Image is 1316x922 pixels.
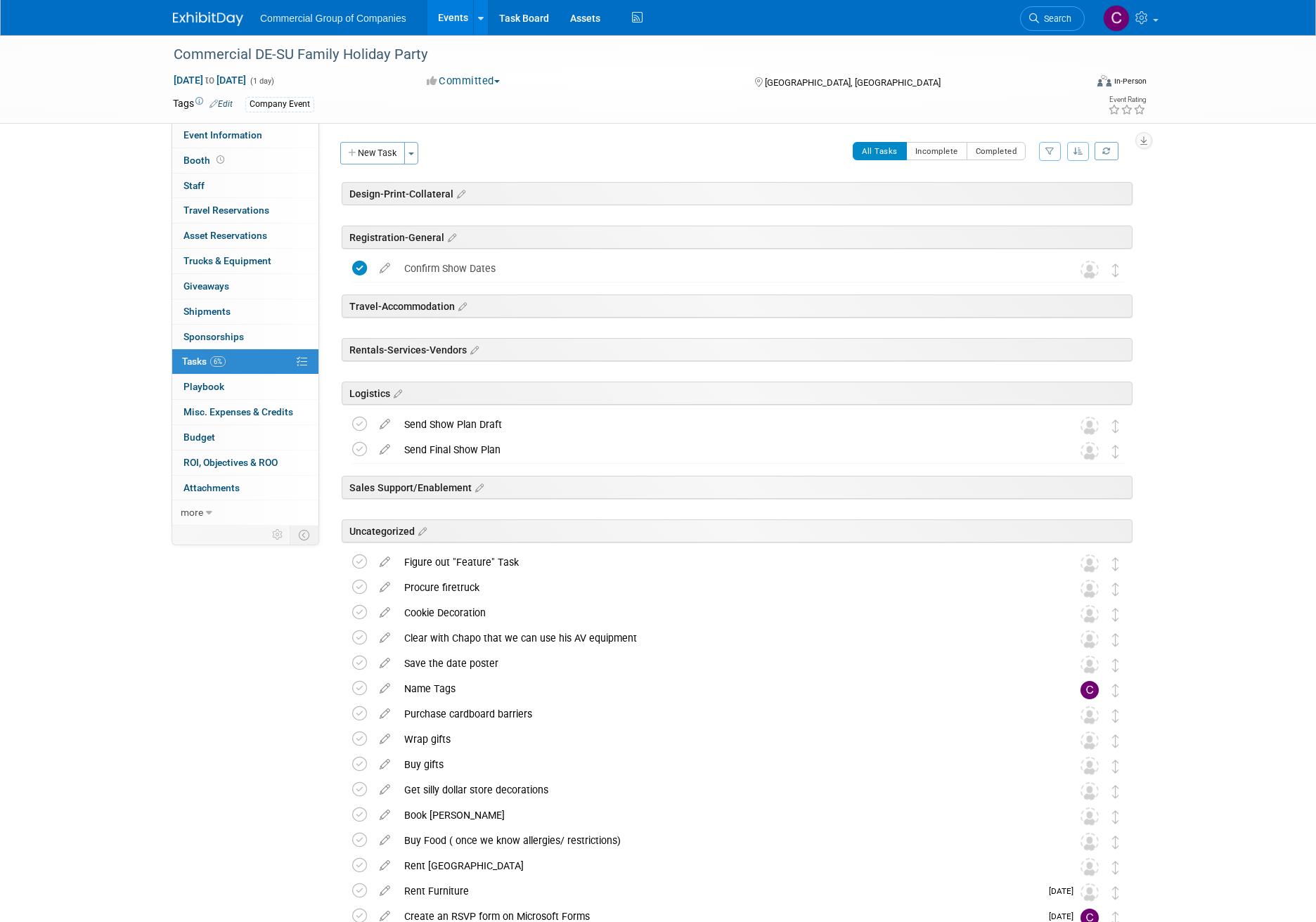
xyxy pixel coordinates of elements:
[397,438,1052,462] div: Send Final Show Plan
[1112,583,1119,596] i: Move task
[397,854,1052,878] div: Rent [GEOGRAPHIC_DATA]
[397,257,1052,280] div: Confirm Show Dates
[397,753,1052,777] div: Buy gifts
[183,431,215,443] span: Budget
[1080,782,1099,800] img: Unassigned
[373,758,397,771] a: edit
[1112,658,1119,672] i: Move task
[172,223,318,248] a: Asset Reservations
[1080,706,1099,725] img: Unassigned
[397,829,1052,852] div: Buy Food ( once we know allergies/ restrictions)
[1112,633,1119,647] i: Move task
[967,142,1026,160] button: Completed
[183,482,240,493] span: Attachments
[342,182,1133,205] div: Design-Print-Collateral
[1002,73,1147,94] div: Event Format
[214,155,227,165] span: Booth not reserved yet
[1112,557,1119,571] i: Move task
[342,476,1133,499] div: Sales Support/Enablement
[1112,684,1119,697] i: Move task
[183,255,271,266] span: Trucks & Equipment
[373,262,397,275] a: edit
[397,651,1052,675] div: Save the date poster
[210,356,226,367] span: 6%
[397,727,1052,751] div: Wrap gifts
[444,230,456,244] a: Edit sections
[1112,445,1119,458] i: Move task
[1112,608,1119,621] i: Move task
[1039,13,1071,24] span: Search
[397,803,1052,827] div: Book [PERSON_NAME]
[1112,734,1119,748] i: Move task
[397,677,1052,701] div: Name Tags
[172,476,318,500] a: Attachments
[183,155,227,166] span: Booth
[1080,681,1099,699] img: Cole Mattern
[1112,709,1119,722] i: Move task
[373,885,397,897] a: edit
[1080,605,1099,623] img: Unassigned
[172,249,318,273] a: Trucks & Equipment
[455,299,467,313] a: Edit sections
[373,606,397,619] a: edit
[373,657,397,670] a: edit
[245,97,314,112] div: Company Event
[373,632,397,644] a: edit
[1112,264,1119,277] i: Move task
[1080,261,1099,279] img: Unassigned
[172,450,318,475] a: ROI, Objectives & ROO
[1108,96,1146,103] div: Event Rating
[765,77,941,88] span: [GEOGRAPHIC_DATA], [GEOGRAPHIC_DATA]
[373,733,397,746] a: edit
[342,382,1133,405] div: Logistics
[1080,417,1099,435] img: Unassigned
[1112,836,1119,849] i: Move task
[173,96,233,112] td: Tags
[1080,630,1099,649] img: Unassigned
[397,550,1052,574] div: Figure out "Feature" Task
[1097,75,1111,86] img: Format-Inperson.png
[182,356,226,367] span: Tasks
[172,425,318,450] a: Budget
[422,74,505,89] button: Committed
[1103,5,1130,32] img: Cole Mattern
[183,381,224,392] span: Playbook
[172,500,318,525] a: more
[1112,785,1119,798] i: Move task
[183,180,205,191] span: Staff
[172,349,318,374] a: Tasks6%
[172,198,318,223] a: Travel Reservations
[181,507,203,518] span: more
[1080,883,1099,902] img: Unassigned
[1080,757,1099,775] img: Unassigned
[183,306,231,317] span: Shipments
[1095,142,1118,160] a: Refresh
[1080,656,1099,674] img: Unassigned
[373,708,397,720] a: edit
[172,148,318,173] a: Booth
[172,174,318,198] a: Staff
[373,859,397,872] a: edit
[373,418,397,431] a: edit
[173,74,247,86] span: [DATE] [DATE]
[1080,858,1099,876] img: Unassigned
[397,576,1052,599] div: Procure firetruck
[342,519,1133,543] div: Uncategorized
[1080,732,1099,750] img: Unassigned
[1112,861,1119,874] i: Move task
[853,142,907,160] button: All Tasks
[1049,911,1080,921] span: [DATE]
[1112,420,1119,433] i: Move task
[373,809,397,822] a: edit
[290,526,319,544] td: Toggle Event Tabs
[1080,442,1099,460] img: Unassigned
[340,142,405,164] button: New Task
[390,386,402,400] a: Edit sections
[183,457,278,468] span: ROI, Objectives & ROO
[172,325,318,349] a: Sponsorships
[1080,807,1099,826] img: Unassigned
[172,299,318,324] a: Shipments
[1114,76,1147,86] div: In-Person
[183,406,293,417] span: Misc. Expenses & Credits
[373,556,397,569] a: edit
